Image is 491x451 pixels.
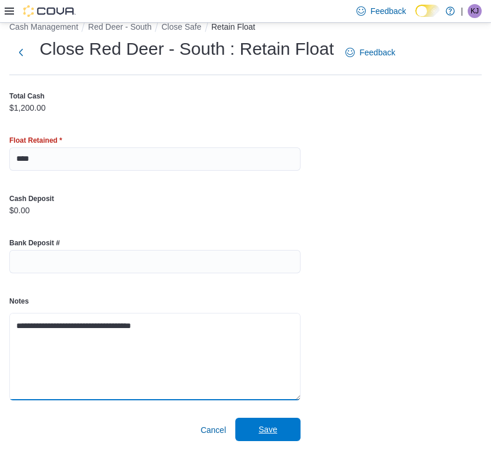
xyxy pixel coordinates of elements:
span: Cancel [200,424,226,436]
span: KJ [471,4,479,18]
label: Bank Deposit # [9,238,60,248]
button: Next [9,41,33,64]
p: $1,200.00 [9,103,45,112]
input: Dark Mode [415,5,440,17]
label: Float Retained * [9,136,62,145]
img: Cova [23,5,76,17]
label: Notes [9,297,29,306]
button: Red Deer - South [88,22,151,31]
button: Cancel [196,418,231,442]
h1: Close Red Deer - South : Retain Float [40,37,334,61]
span: Feedback [359,47,395,58]
nav: An example of EuiBreadcrumbs [9,21,482,35]
button: Cash Management [9,22,78,31]
label: Total Cash [9,91,44,101]
button: Retain Float [211,22,255,31]
span: Save [259,424,277,435]
button: Close Safe [161,22,201,31]
button: Save [235,418,301,441]
a: Feedback [341,41,400,64]
label: Cash Deposit [9,194,54,203]
p: $0.00 [9,206,30,215]
span: Feedback [370,5,406,17]
div: Kennedy Jones [468,4,482,18]
p: | [461,4,463,18]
